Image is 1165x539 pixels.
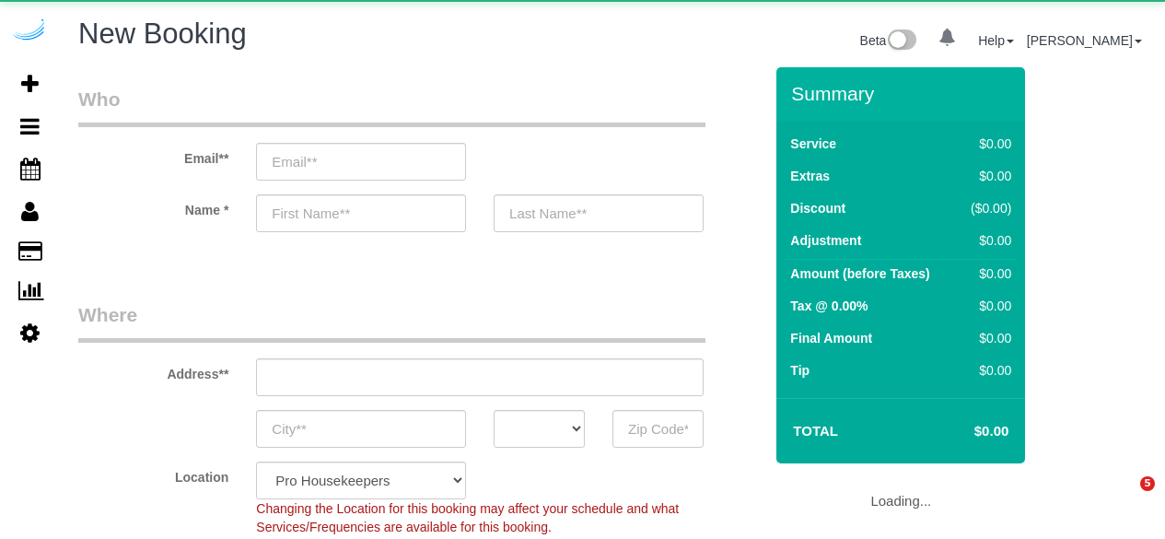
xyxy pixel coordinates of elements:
[962,199,1011,217] div: ($0.00)
[64,462,242,486] label: Location
[790,361,810,380] label: Tip
[790,297,868,315] label: Tax @ 0.00%
[790,329,872,347] label: Final Amount
[886,29,916,53] img: New interface
[78,86,705,127] legend: Who
[256,194,466,232] input: First Name**
[791,83,1016,104] h3: Summary
[962,361,1011,380] div: $0.00
[962,297,1011,315] div: $0.00
[790,199,845,217] label: Discount
[494,194,704,232] input: Last Name**
[78,301,705,343] legend: Where
[1102,476,1147,521] iframe: Intercom live chat
[790,264,929,283] label: Amount (before Taxes)
[790,135,836,153] label: Service
[793,423,838,439] strong: Total
[962,329,1011,347] div: $0.00
[790,167,830,185] label: Extras
[78,18,247,50] span: New Booking
[790,231,861,250] label: Adjustment
[962,167,1011,185] div: $0.00
[978,33,1014,48] a: Help
[1140,476,1155,491] span: 5
[11,18,48,44] img: Automaid Logo
[962,231,1011,250] div: $0.00
[860,33,917,48] a: Beta
[1027,33,1142,48] a: [PERSON_NAME]
[962,264,1011,283] div: $0.00
[64,194,242,219] label: Name *
[919,424,1008,439] h4: $0.00
[612,410,704,448] input: Zip Code**
[962,135,1011,153] div: $0.00
[256,501,679,534] span: Changing the Location for this booking may affect your schedule and what Services/Frequencies are...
